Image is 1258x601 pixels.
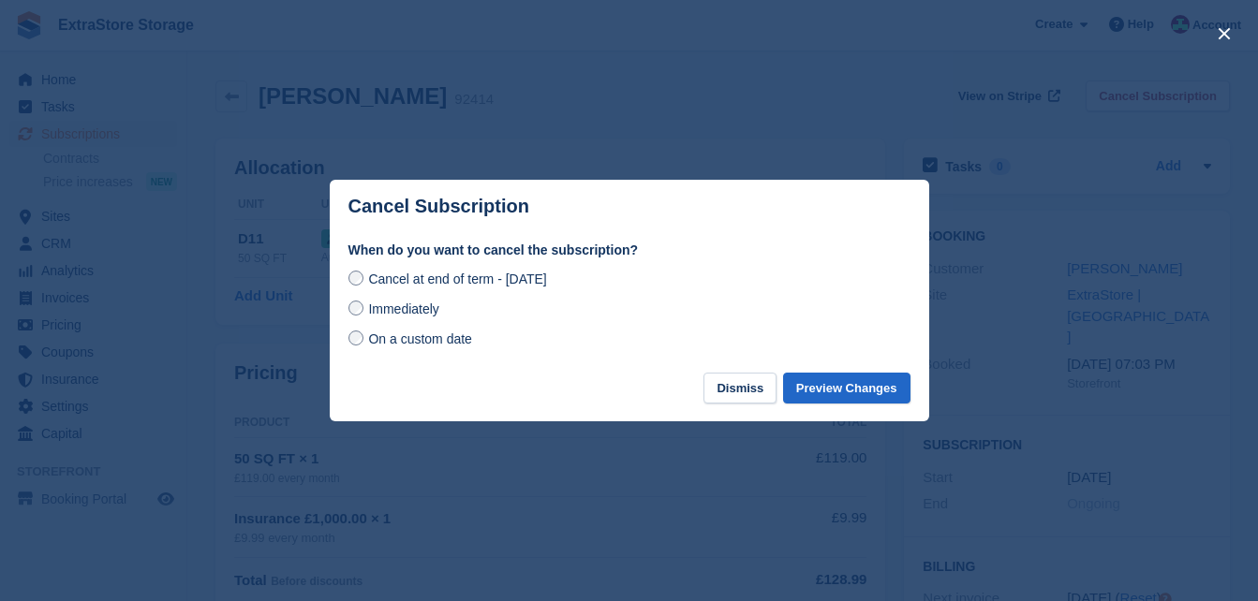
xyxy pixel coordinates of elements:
[348,271,363,286] input: Cancel at end of term - [DATE]
[348,196,529,217] p: Cancel Subscription
[1209,19,1239,49] button: close
[368,301,438,316] span: Immediately
[348,241,910,260] label: When do you want to cancel the subscription?
[348,300,363,315] input: Immediately
[703,373,777,403] button: Dismiss
[783,373,910,403] button: Preview Changes
[368,271,546,286] span: Cancel at end of term - [DATE]
[348,330,363,345] input: On a custom date
[368,331,472,346] span: On a custom date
